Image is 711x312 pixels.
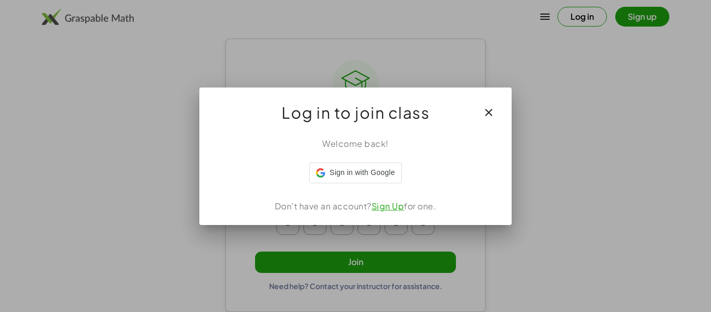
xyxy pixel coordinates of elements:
[212,138,499,150] div: Welcome back!
[372,201,404,211] a: Sign Up
[309,163,401,183] div: Sign in with Google
[282,100,429,125] span: Log in to join class
[212,200,499,213] div: Don't have an account? for one.
[329,167,395,178] span: Sign in with Google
